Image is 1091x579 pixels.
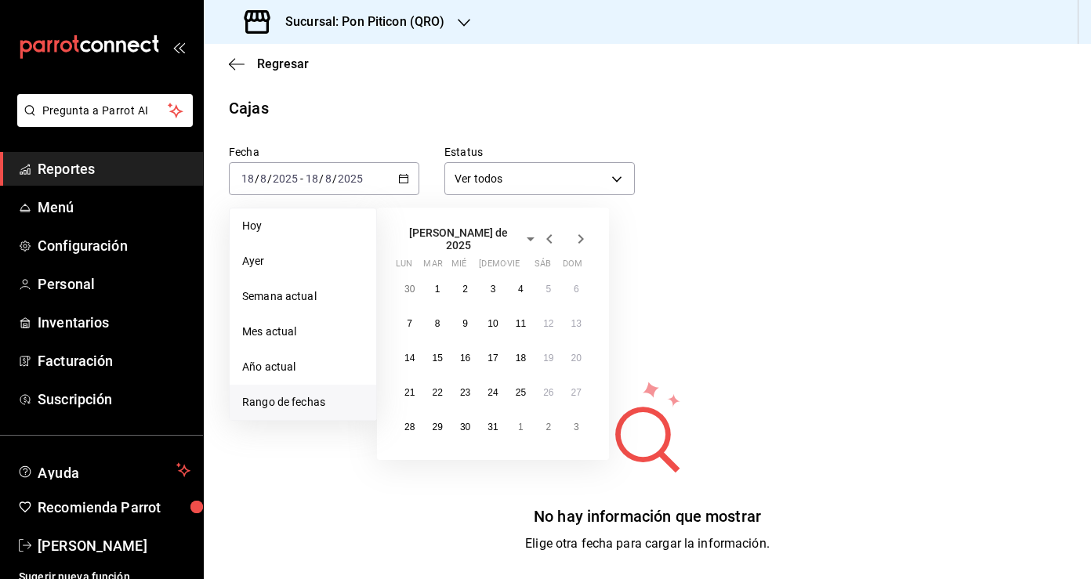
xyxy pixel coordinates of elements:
[404,284,415,295] abbr: 30 de junio de 2025
[423,275,451,303] button: 1 de julio de 2025
[396,344,423,372] button: 14 de julio de 2025
[423,413,451,441] button: 29 de julio de 2025
[38,197,190,218] span: Menú
[451,309,479,338] button: 9 de julio de 2025
[479,309,506,338] button: 10 de julio de 2025
[479,275,506,303] button: 3 de julio de 2025
[255,172,259,185] span: /
[507,275,535,303] button: 4 de julio de 2025
[272,172,299,185] input: ----
[571,318,582,329] abbr: 13 de julio de 2025
[574,422,579,432] abbr: 3 de agosto de 2025
[38,461,170,479] span: Ayuda
[38,273,190,295] span: Personal
[563,275,590,303] button: 6 de julio de 2025
[488,318,498,329] abbr: 10 de julio de 2025
[38,235,190,256] span: Configuración
[451,413,479,441] button: 30 de julio de 2025
[444,162,635,195] div: Ver todos
[396,259,412,275] abbr: lunes
[563,413,590,441] button: 3 de agosto de 2025
[545,422,551,432] abbr: 2 de agosto de 2025
[563,344,590,372] button: 20 de julio de 2025
[259,172,267,185] input: --
[507,378,535,407] button: 25 de julio de 2025
[38,389,190,410] span: Suscripción
[563,378,590,407] button: 27 de julio de 2025
[242,359,364,375] span: Año actual
[229,147,419,157] label: Fecha
[432,387,442,398] abbr: 22 de julio de 2025
[516,387,526,398] abbr: 25 de julio de 2025
[460,353,470,364] abbr: 16 de julio de 2025
[267,172,272,185] span: /
[488,422,498,432] abbr: 31 de julio de 2025
[479,378,506,407] button: 24 de julio de 2025
[535,378,562,407] button: 26 de julio de 2025
[491,284,496,295] abbr: 3 de julio de 2025
[479,413,506,441] button: 31 de julio de 2025
[543,387,553,398] abbr: 26 de julio de 2025
[404,353,415,364] abbr: 14 de julio de 2025
[300,172,303,185] span: -
[319,172,324,185] span: /
[488,353,498,364] abbr: 17 de julio de 2025
[324,172,332,185] input: --
[435,318,440,329] abbr: 8 de julio de 2025
[543,353,553,364] abbr: 19 de julio de 2025
[396,226,521,252] span: [PERSON_NAME] de 2025
[507,413,535,441] button: 1 de agosto de 2025
[525,505,770,528] div: No hay información que mostrar
[38,350,190,371] span: Facturación
[563,259,582,275] abbr: domingo
[396,413,423,441] button: 28 de julio de 2025
[432,353,442,364] abbr: 15 de julio de 2025
[507,259,520,275] abbr: viernes
[38,158,190,179] span: Reportes
[535,344,562,372] button: 19 de julio de 2025
[451,378,479,407] button: 23 de julio de 2025
[396,309,423,338] button: 7 de julio de 2025
[38,535,190,556] span: [PERSON_NAME]
[305,172,319,185] input: --
[242,288,364,305] span: Semana actual
[423,259,442,275] abbr: martes
[479,259,571,275] abbr: jueves
[38,312,190,333] span: Inventarios
[479,344,506,372] button: 17 de julio de 2025
[337,172,364,185] input: ----
[432,422,442,432] abbr: 29 de julio de 2025
[451,259,466,275] abbr: miércoles
[257,56,309,71] span: Regresar
[460,422,470,432] abbr: 30 de julio de 2025
[407,318,412,329] abbr: 7 de julio de 2025
[42,103,169,119] span: Pregunta a Parrot AI
[229,56,309,71] button: Regresar
[451,344,479,372] button: 16 de julio de 2025
[11,114,193,130] a: Pregunta a Parrot AI
[396,226,540,252] button: [PERSON_NAME] de 2025
[488,387,498,398] abbr: 24 de julio de 2025
[423,344,451,372] button: 15 de julio de 2025
[241,172,255,185] input: --
[229,96,269,120] div: Cajas
[518,284,524,295] abbr: 4 de julio de 2025
[332,172,337,185] span: /
[571,387,582,398] abbr: 27 de julio de 2025
[574,284,579,295] abbr: 6 de julio de 2025
[525,536,770,551] span: Elige otra fecha para cargar la información.
[404,422,415,432] abbr: 28 de julio de 2025
[507,309,535,338] button: 11 de julio de 2025
[273,13,445,31] h3: Sucursal: Pon Piticon (QRO)
[462,318,468,329] abbr: 9 de julio de 2025
[543,318,553,329] abbr: 12 de julio de 2025
[451,275,479,303] button: 2 de julio de 2025
[516,353,526,364] abbr: 18 de julio de 2025
[404,387,415,398] abbr: 21 de julio de 2025
[396,275,423,303] button: 30 de junio de 2025
[460,387,470,398] abbr: 23 de julio de 2025
[423,378,451,407] button: 22 de julio de 2025
[535,259,551,275] abbr: sábado
[242,324,364,340] span: Mes actual
[242,394,364,411] span: Rango de fechas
